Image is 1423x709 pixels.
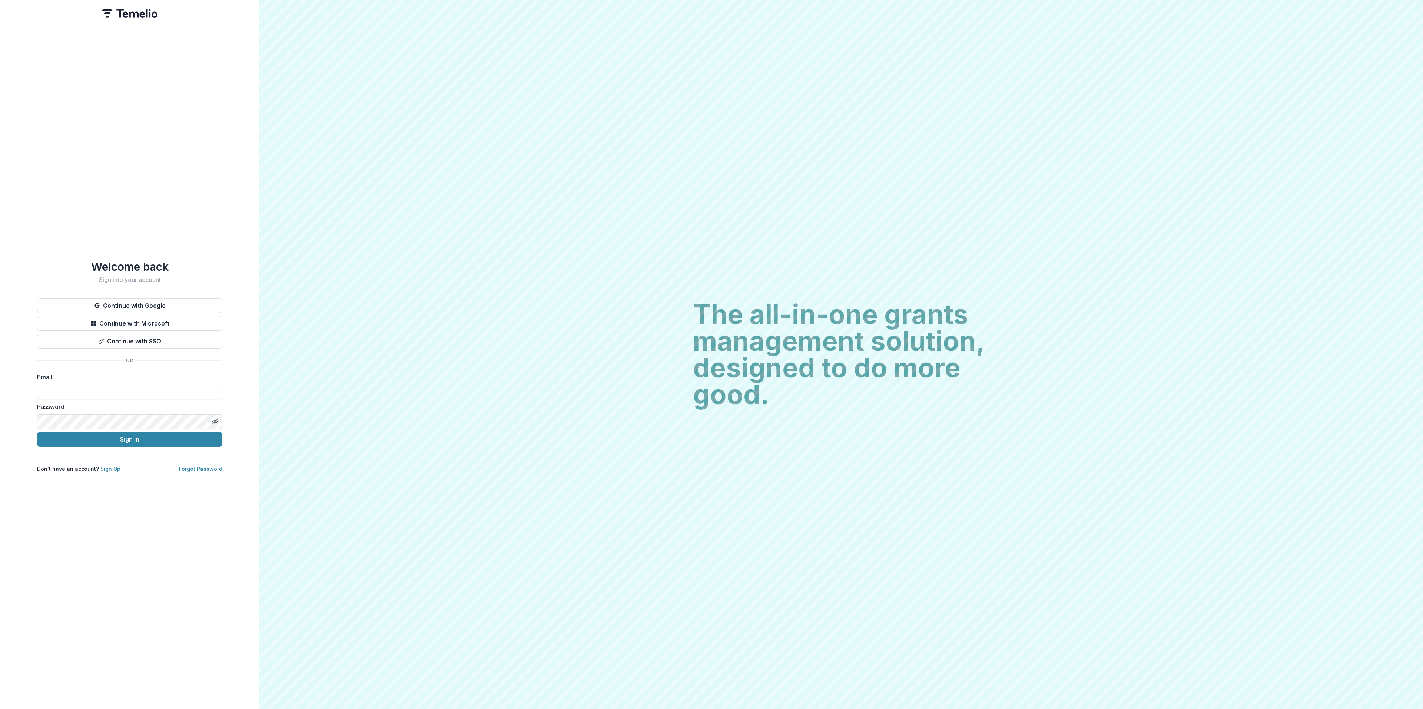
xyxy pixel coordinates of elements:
button: Continue with SSO [37,334,222,349]
h2: Sign into your account [37,276,222,283]
button: Continue with Microsoft [37,316,222,331]
label: Password [37,402,218,411]
button: Sign In [37,432,222,447]
a: Sign Up [100,466,120,472]
h1: Welcome back [37,260,222,273]
p: Don't have an account? [37,465,120,473]
a: Forgot Password [179,466,222,472]
button: Toggle password visibility [209,416,221,427]
label: Email [37,373,218,382]
img: Temelio [102,9,157,18]
button: Continue with Google [37,298,222,313]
